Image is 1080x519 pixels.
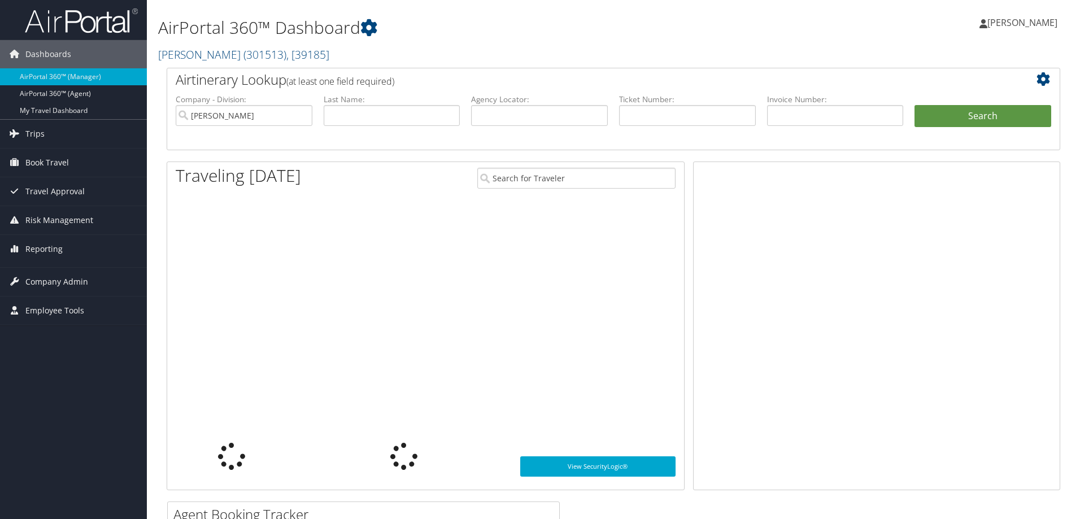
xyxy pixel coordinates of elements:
[987,16,1057,29] span: [PERSON_NAME]
[176,94,312,105] label: Company - Division:
[243,47,286,62] span: ( 301513 )
[25,235,63,263] span: Reporting
[25,149,69,177] span: Book Travel
[979,6,1069,40] a: [PERSON_NAME]
[158,47,329,62] a: [PERSON_NAME]
[25,120,45,148] span: Trips
[176,70,977,89] h2: Airtinerary Lookup
[471,94,608,105] label: Agency Locator:
[176,164,301,187] h1: Traveling [DATE]
[286,47,329,62] span: , [ 39185 ]
[619,94,756,105] label: Ticket Number:
[25,177,85,206] span: Travel Approval
[914,105,1051,128] button: Search
[158,16,765,40] h1: AirPortal 360™ Dashboard
[25,40,71,68] span: Dashboards
[25,206,93,234] span: Risk Management
[25,296,84,325] span: Employee Tools
[25,268,88,296] span: Company Admin
[767,94,904,105] label: Invoice Number:
[520,456,676,477] a: View SecurityLogic®
[324,94,460,105] label: Last Name:
[25,7,138,34] img: airportal-logo.png
[477,168,676,189] input: Search for Traveler
[286,75,394,88] span: (at least one field required)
